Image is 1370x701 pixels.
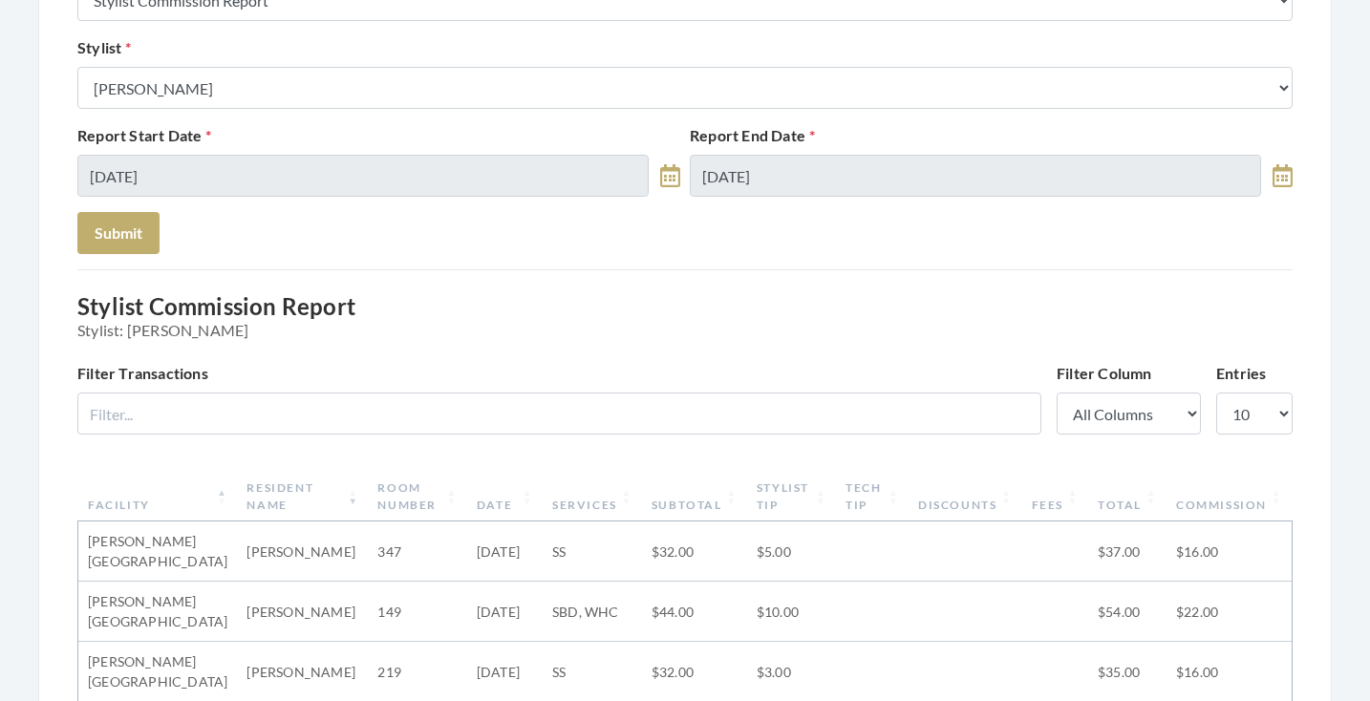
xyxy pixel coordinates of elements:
[690,155,1261,197] input: Select Date
[1167,582,1292,642] td: $22.00
[543,582,642,642] td: SBD, WHC
[690,124,815,147] label: Report End Date
[77,212,160,254] button: Submit
[1022,472,1088,521] th: Fees: activate to sort column ascending
[368,521,466,582] td: 347
[77,362,208,385] label: Filter Transactions
[1273,155,1293,197] a: toggle
[747,472,837,521] th: Stylist Tip: activate to sort column ascending
[642,521,747,582] td: $32.00
[1167,472,1292,521] th: Commission: activate to sort column ascending
[1216,362,1266,385] label: Entries
[909,472,1021,521] th: Discounts: activate to sort column ascending
[77,36,132,59] label: Stylist
[77,393,1041,435] input: Filter...
[747,582,837,642] td: $10.00
[368,472,466,521] th: Room Number: activate to sort column ascending
[237,472,368,521] th: Resident Name: activate to sort column ascending
[1167,521,1292,582] td: $16.00
[642,582,747,642] td: $44.00
[78,472,237,521] th: Facility: activate to sort column descending
[543,472,642,521] th: Services: activate to sort column ascending
[1088,521,1167,582] td: $37.00
[77,155,649,197] input: Select Date
[368,582,466,642] td: 149
[642,472,747,521] th: Subtotal: activate to sort column ascending
[237,582,368,642] td: [PERSON_NAME]
[660,155,680,197] a: toggle
[77,293,1293,339] h3: Stylist Commission Report
[78,521,237,582] td: [PERSON_NAME][GEOGRAPHIC_DATA]
[77,124,212,147] label: Report Start Date
[467,472,543,521] th: Date: activate to sort column ascending
[543,521,642,582] td: SS
[467,521,543,582] td: [DATE]
[78,582,237,642] td: [PERSON_NAME][GEOGRAPHIC_DATA]
[1057,362,1152,385] label: Filter Column
[77,321,1293,339] span: Stylist: [PERSON_NAME]
[836,472,909,521] th: Tech Tip: activate to sort column ascending
[747,521,837,582] td: $5.00
[1088,582,1167,642] td: $54.00
[1088,472,1167,521] th: Total: activate to sort column ascending
[237,521,368,582] td: [PERSON_NAME]
[467,582,543,642] td: [DATE]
